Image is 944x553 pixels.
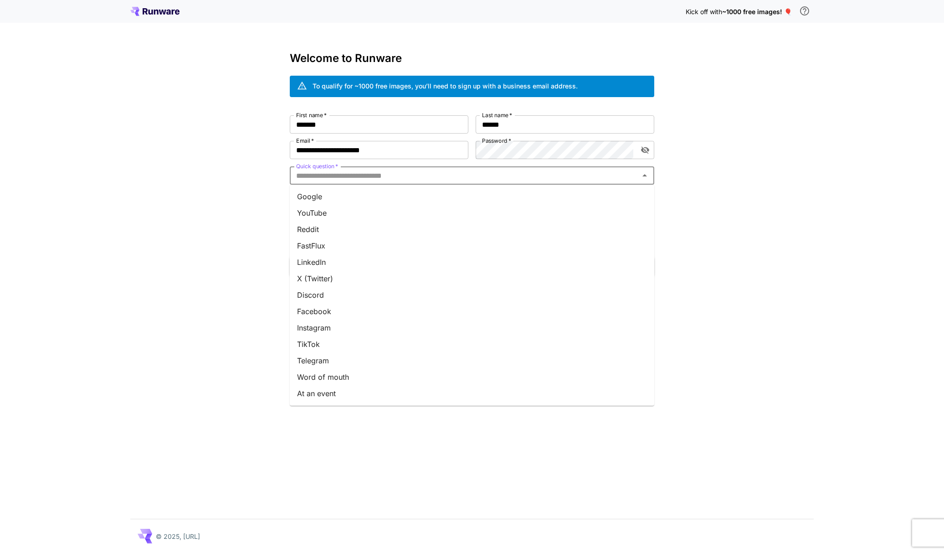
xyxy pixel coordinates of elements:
li: FastFlux [290,238,654,254]
li: Discord [290,287,654,303]
button: toggle password visibility [637,142,653,158]
li: Word of mouth [290,369,654,385]
label: First name [296,111,327,119]
li: X (Twitter) [290,270,654,287]
label: Quick question [296,162,338,170]
li: YouTube [290,205,654,221]
p: © 2025, [URL] [156,532,200,541]
li: LinkedIn [290,254,654,270]
span: Kick off with [686,8,722,16]
li: Facebook [290,303,654,320]
li: At an event [290,385,654,402]
button: Close [638,169,651,182]
li: Telegram [290,352,654,369]
h3: Welcome to Runware [290,52,654,65]
button: In order to qualify for free credit, you need to sign up with a business email address and click ... [795,2,814,20]
li: Team invite [290,402,654,418]
li: Google [290,188,654,205]
label: Password [482,137,511,145]
div: To qualify for ~1000 free images, you’ll need to sign up with a business email address. [313,81,578,91]
label: Email [296,137,314,145]
label: Last name [482,111,512,119]
li: Reddit [290,221,654,238]
li: Instagram [290,320,654,336]
li: TikTok [290,336,654,352]
span: ~1000 free images! 🎈 [722,8,792,16]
